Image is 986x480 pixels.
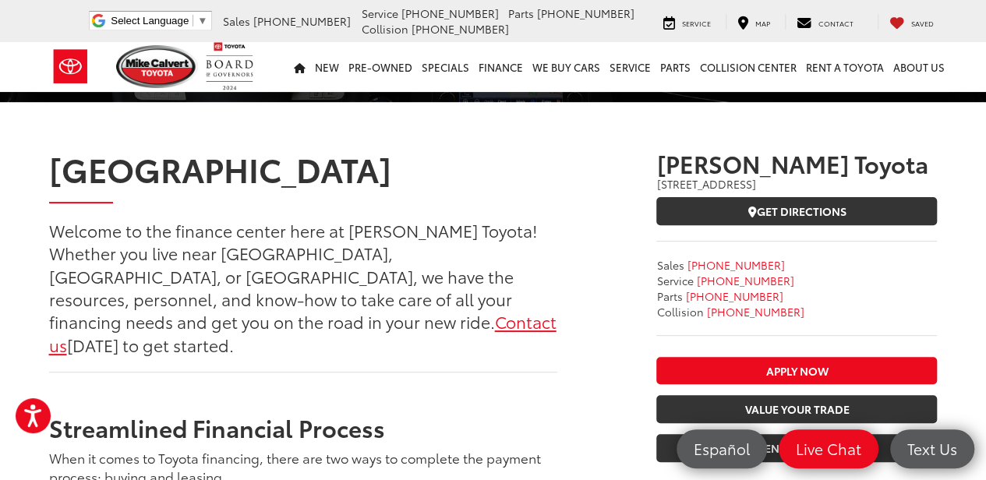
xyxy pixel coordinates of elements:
span: Parts [508,5,534,21]
span: Map [755,18,770,28]
a: Rent a Toyota [801,42,889,92]
a: <span class='callNowClass3'>713-561-5088</span> [685,288,783,304]
span: Text Us [899,439,965,458]
a: Select Language​ [111,15,207,26]
a: Value Your Trade [656,395,937,423]
a: Specials [417,42,474,92]
a: Contact us [49,309,557,355]
a: Español [677,429,767,468]
span: Collision [656,304,703,319]
span: Saved [911,18,934,28]
a: Service [652,14,723,30]
a: About Us [889,42,949,92]
a: Finance [474,42,528,92]
span: [PHONE_NUMBER] [401,5,499,21]
a: New [310,42,344,92]
a: <span class='callNowClass2'>346-577-8734</span> [696,273,793,288]
a: Contact [785,14,865,30]
a: Service [605,42,656,92]
p: Welcome to the finance center here at [PERSON_NAME] Toyota! Whether you live near [GEOGRAPHIC_DAT... [49,219,557,356]
span: Sales [223,13,250,29]
a: Map [726,14,782,30]
span: [PHONE_NUMBER] [412,21,509,37]
a: Payment Calculator [656,434,937,462]
span: [PHONE_NUMBER] [253,13,351,29]
a: Parts [656,42,695,92]
a: <span class='callNowClass'>713-597-5313</span> [687,257,784,273]
span: [PHONE_NUMBER] [687,257,784,273]
span: Parts [656,288,682,304]
h3: [GEOGRAPHIC_DATA] [49,150,557,186]
a: WE BUY CARS [528,42,605,92]
a: Text Us [890,429,974,468]
h3: [PERSON_NAME] Toyota [656,150,937,176]
span: Sales [656,257,684,273]
a: Home [289,42,310,92]
span: [PHONE_NUMBER] [706,304,804,319]
address: [STREET_ADDRESS] [656,176,937,192]
a: Live Chat [779,429,878,468]
span: ▼ [197,15,207,26]
span: Contact [818,18,853,28]
span: Español [686,439,758,458]
h3: Streamlined Financial Process [49,415,557,440]
img: Mike Calvert Toyota [116,45,199,88]
span: [PHONE_NUMBER] [537,5,634,21]
span: Service [362,5,398,21]
a: My Saved Vehicles [878,14,945,30]
span: Collision [362,21,408,37]
a: Get Directions [656,197,937,225]
span: Live Chat [788,439,869,458]
span: [PHONE_NUMBER] [696,273,793,288]
a: <span class='callNowClass4'>713-558-8282</span> [706,304,804,319]
span: [PHONE_NUMBER] [685,288,783,304]
span: Service [656,273,693,288]
span: Service [682,18,711,28]
img: Toyota [41,41,100,92]
span: Select Language [111,15,189,26]
a: Collision Center [695,42,801,92]
a: Pre-Owned [344,42,417,92]
a: Apply Now [656,357,937,385]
